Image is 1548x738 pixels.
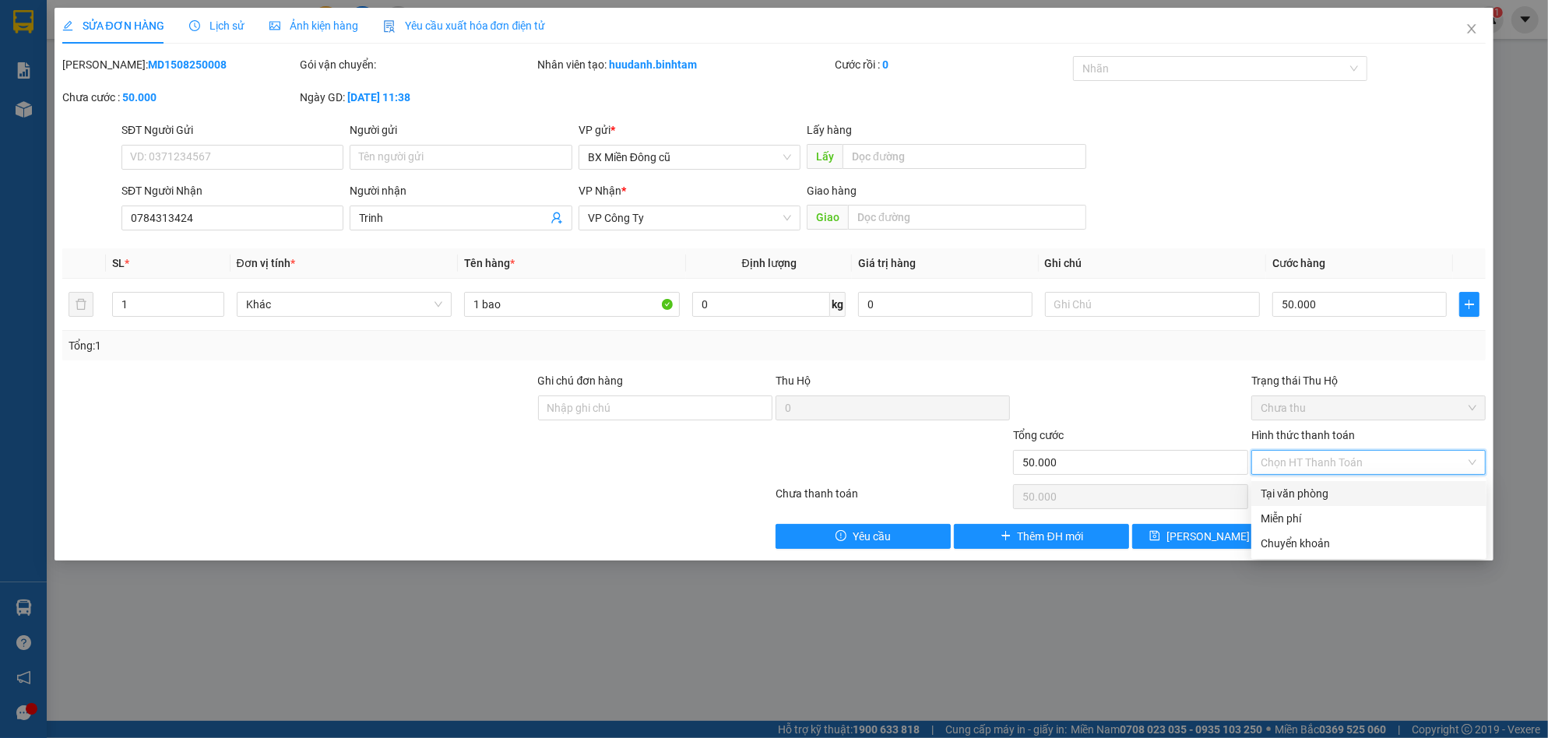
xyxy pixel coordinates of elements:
span: VP Công Ty - [39,111,217,125]
button: save[PERSON_NAME] thay đổi [1132,524,1307,549]
div: SĐT Người Gửi [121,121,343,139]
span: Thêm ĐH mới [1018,528,1083,545]
span: BX Miền Đông cũ - [29,90,133,104]
div: Gói vận chuyển: [300,56,534,73]
div: SĐT Người Nhận [121,182,343,199]
span: kg [830,292,846,317]
span: save [1149,530,1160,543]
span: Yêu cầu [853,528,891,545]
label: Ghi chú đơn hàng [538,374,624,387]
input: Dọc đường [848,205,1086,230]
span: picture [269,20,280,31]
span: Trinh [111,111,217,125]
span: Tên hàng [464,257,515,269]
span: Nhận: [6,111,217,125]
img: logo [6,12,53,82]
span: 0919 110 458 [55,54,211,84]
span: Chưa thu [1261,396,1476,420]
input: Ghi Chú [1045,292,1261,317]
div: Chuyển khoản [1261,535,1477,552]
span: Định lượng [742,257,797,269]
span: Lấy [807,144,843,169]
span: BX Miền Đông cũ [588,146,791,169]
span: 0784313424 - [139,111,217,125]
span: close [1465,23,1478,35]
button: delete [69,292,93,317]
span: Yêu cầu xuất hóa đơn điện tử [383,19,546,32]
span: Đơn vị tính [237,257,295,269]
span: Chọn HT Thanh Toán [1261,451,1476,474]
span: SL [112,257,125,269]
div: Chưa cước : [62,89,297,106]
b: 50.000 [122,91,157,104]
span: clock-circle [189,20,200,31]
span: Cước hàng [1272,257,1325,269]
input: Dọc đường [843,144,1086,169]
b: 0 [882,58,888,71]
div: [PERSON_NAME]: [62,56,297,73]
div: Cước rồi : [835,56,1069,73]
span: VP Công Ty [588,206,791,230]
span: user-add [551,212,563,224]
span: Ảnh kiện hàng [269,19,358,32]
span: edit [62,20,73,31]
div: Nhân viên tạo: [538,56,832,73]
span: BX Miền Đông cũ ĐT: [55,54,211,84]
div: Miễn phí [1261,510,1477,527]
span: exclamation-circle [836,530,846,543]
div: Người gửi [350,121,572,139]
span: Khác [246,293,443,316]
span: Lấy hàng [807,124,852,136]
div: VP gửi [579,121,800,139]
input: Ghi chú đơn hàng [538,395,772,420]
span: plus [1460,298,1479,311]
div: Chưa thanh toán [774,485,1011,512]
input: VD: Bàn, Ghế [464,292,680,317]
span: Giao [807,205,848,230]
span: Giá trị hàng [858,257,916,269]
button: Close [1450,8,1493,51]
div: Trạng thái Thu Hộ [1251,372,1486,389]
span: SỬA ĐƠN HÀNG [62,19,164,32]
span: plus [1001,530,1011,543]
button: plusThêm ĐH mới [954,524,1129,549]
span: Tổng cước [1013,429,1064,441]
img: icon [383,20,396,33]
span: Gửi: [6,90,29,104]
button: exclamation-circleYêu cầu [776,524,951,549]
div: Tại văn phòng [1261,485,1477,502]
div: Người nhận [350,182,572,199]
span: Giao hàng [807,184,857,197]
span: VP Nhận [579,184,621,197]
div: Tổng: 1 [69,337,598,354]
b: MD1508250008 [148,58,227,71]
strong: CÔNG TY CP BÌNH TÂM [55,9,211,52]
label: Hình thức thanh toán [1251,429,1355,441]
span: Thu Hộ [776,374,811,387]
span: [PERSON_NAME] thay đổi [1166,528,1291,545]
div: Ngày GD: [300,89,534,106]
b: huudanh.binhtam [610,58,698,71]
span: Lịch sử [189,19,245,32]
b: [DATE] 11:38 [347,91,410,104]
th: Ghi chú [1039,248,1267,279]
button: plus [1459,292,1479,317]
